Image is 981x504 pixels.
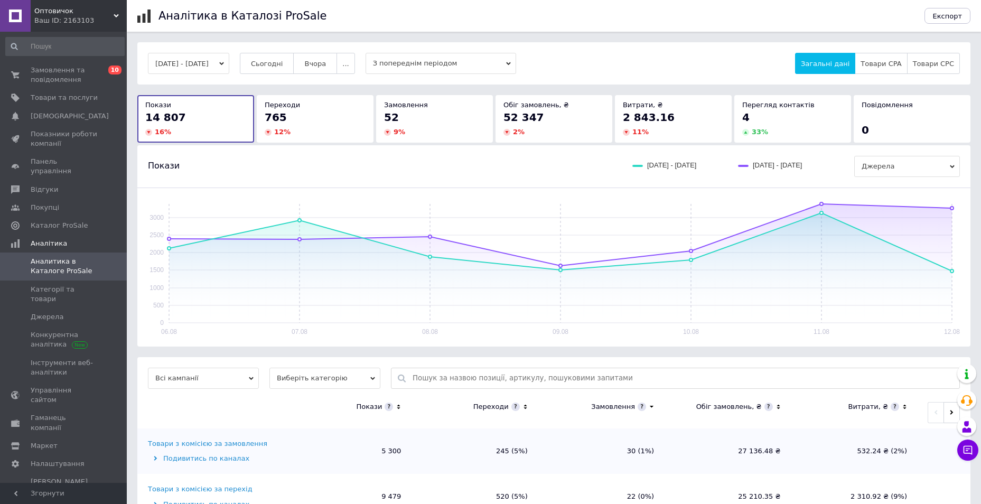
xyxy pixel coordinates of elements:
[31,358,98,377] span: Інструменти веб-аналітики
[503,101,569,109] span: Обіг замовлень, ₴
[553,328,568,335] text: 09.08
[158,10,326,22] h1: Аналітика в Каталозі ProSale
[538,428,665,474] td: 30 (1%)
[274,128,291,136] span: 12 %
[696,402,762,412] div: Обіг замовлень, ₴
[108,66,122,74] span: 10
[623,101,663,109] span: Витрати, ₴
[31,93,98,102] span: Товари та послуги
[413,368,954,388] input: Пошук за назвою позиції, артикулу, пошуковими запитами
[148,484,253,494] div: Товари з комісією за перехід
[150,266,164,274] text: 1500
[384,111,399,124] span: 52
[913,60,954,68] span: Товари CPC
[145,111,186,124] span: 14 807
[848,402,888,412] div: Витрати, ₴
[855,53,907,74] button: Товари CPA
[742,111,750,124] span: 4
[155,128,171,136] span: 16 %
[269,368,380,389] span: Виберіть категорію
[854,156,960,177] span: Джерела
[150,231,164,239] text: 2500
[148,53,229,74] button: [DATE] - [DATE]
[31,441,58,451] span: Маркет
[944,328,960,335] text: 12.08
[34,16,127,25] div: Ваш ID: 2163103
[150,284,164,292] text: 1000
[150,249,164,256] text: 2000
[292,328,307,335] text: 07.08
[150,214,164,221] text: 3000
[160,319,164,326] text: 0
[31,66,98,85] span: Замовлення та повідомлення
[251,60,283,68] span: Сьогодні
[957,440,978,461] button: Чат з покупцем
[422,328,438,335] text: 08.08
[5,37,125,56] input: Пошук
[31,203,59,212] span: Покупці
[31,111,109,121] span: [DEMOGRAPHIC_DATA]
[31,185,58,194] span: Відгуки
[265,101,300,109] span: Переходи
[814,328,829,335] text: 11.08
[591,402,635,412] div: Замовлення
[394,128,405,136] span: 9 %
[31,157,98,176] span: Панель управління
[153,302,164,309] text: 500
[356,402,382,412] div: Покази
[31,221,88,230] span: Каталог ProSale
[31,312,63,322] span: Джерела
[240,53,294,74] button: Сьогодні
[304,60,326,68] span: Вчора
[513,128,525,136] span: 2 %
[861,60,901,68] span: Товари CPA
[907,53,960,74] button: Товари CPC
[862,101,913,109] span: Повідомлення
[473,402,509,412] div: Переходи
[342,60,349,68] span: ...
[265,111,287,124] span: 765
[148,439,267,449] div: Товари з комісією за замовлення
[665,428,791,474] td: 27 136.48 ₴
[801,60,849,68] span: Загальні дані
[285,428,412,474] td: 5 300
[623,111,675,124] span: 2 843.16
[31,413,98,432] span: Гаманець компанії
[31,129,98,148] span: Показники роботи компанії
[148,160,180,172] span: Покази
[31,330,98,349] span: Конкурентна аналітика
[161,328,177,335] text: 06.08
[366,53,516,74] span: З попереднім періодом
[31,257,98,276] span: Аналитика в Каталоге ProSale
[31,239,67,248] span: Аналітика
[145,101,171,109] span: Покази
[795,53,855,74] button: Загальні дані
[632,128,649,136] span: 11 %
[742,101,815,109] span: Перегляд контактів
[791,428,918,474] td: 532.24 ₴ (2%)
[503,111,544,124] span: 52 347
[924,8,971,24] button: Експорт
[683,328,699,335] text: 10.08
[337,53,354,74] button: ...
[148,454,283,463] div: Подивитись по каналах
[862,124,869,136] span: 0
[933,12,963,20] span: Експорт
[31,459,85,469] span: Налаштування
[34,6,114,16] span: Оптовичок
[384,101,428,109] span: Замовлення
[31,386,98,405] span: Управління сайтом
[752,128,768,136] span: 33 %
[293,53,337,74] button: Вчора
[148,368,259,389] span: Всі кампанії
[31,285,98,304] span: Категорії та товари
[412,428,538,474] td: 245 (5%)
